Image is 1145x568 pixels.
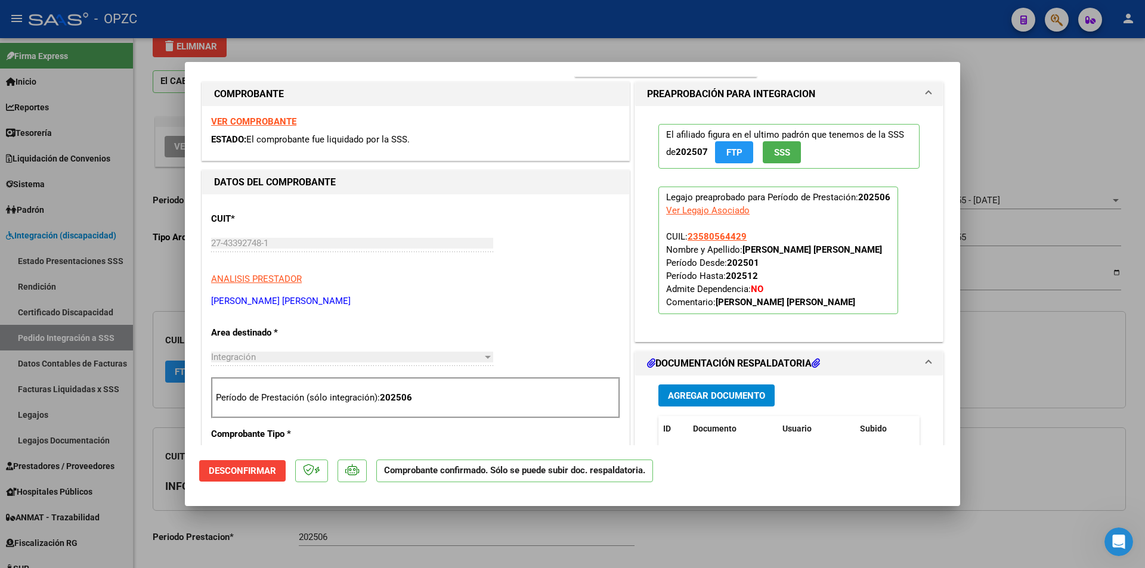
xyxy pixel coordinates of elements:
p: Legajo preaprobado para Período de Prestación: [658,187,898,314]
span: FTP [726,147,742,158]
strong: 202506 [858,192,890,203]
mat-expansion-panel-header: PREAPROBACIÓN PARA INTEGRACION [635,82,943,106]
button: SSS [763,141,801,163]
span: Documento [693,424,736,433]
h1: DOCUMENTACIÓN RESPALDATORIA [647,356,820,371]
span: El comprobante fue liquidado por la SSS. [246,134,410,145]
p: El afiliado figura en el ultimo padrón que tenemos de la SSS de [658,124,920,169]
p: Comprobante confirmado. Sólo se puede subir doc. respaldatoria. [376,460,653,483]
strong: [PERSON_NAME] [PERSON_NAME] [716,297,855,308]
datatable-header-cell: Documento [688,416,778,442]
span: ID [663,424,671,433]
mat-expansion-panel-header: DOCUMENTACIÓN RESPALDATORIA [635,352,943,375]
iframe: Intercom live chat [1104,527,1133,556]
span: Desconfirmar [209,465,276,476]
datatable-header-cell: Usuario [778,416,855,442]
span: ESTADO: [211,134,246,145]
a: VER COMPROBANTE [211,116,296,127]
span: ANALISIS PRESTADOR [211,274,302,284]
p: [PERSON_NAME] [PERSON_NAME] [211,294,620,308]
div: Ver Legajo Asociado [666,204,750,217]
strong: NO [751,284,763,294]
strong: COMPROBANTE [214,88,284,100]
div: PREAPROBACIÓN PARA INTEGRACION [635,106,943,342]
h1: PREAPROBACIÓN PARA INTEGRACION [647,87,815,101]
strong: 202512 [726,271,758,281]
span: Comentario: [666,297,855,308]
span: CUIL: Nombre y Apellido: Período Desde: Período Hasta: Admite Dependencia: [666,231,882,308]
strong: 202507 [676,147,708,157]
datatable-header-cell: ID [658,416,688,442]
span: Integración [211,352,256,362]
span: Subido [860,424,887,433]
button: FTP [715,141,753,163]
strong: DATOS DEL COMPROBANTE [214,176,336,188]
button: Desconfirmar [199,460,286,482]
p: Comprobante Tipo * [211,427,334,441]
button: Agregar Documento [658,384,775,406]
span: SSS [774,147,790,158]
datatable-header-cell: Subido [855,416,915,442]
p: Area destinado * [211,326,334,340]
datatable-header-cell: Acción [915,416,974,442]
p: Período de Prestación (sólo integración): [216,391,615,405]
p: CUIT [211,212,334,226]
span: Usuario [782,424,812,433]
span: Agregar Documento [668,390,765,401]
strong: 202506 [380,392,412,403]
span: 23580564429 [688,231,747,242]
strong: 202501 [727,257,759,268]
strong: [PERSON_NAME] [PERSON_NAME] [742,244,882,255]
